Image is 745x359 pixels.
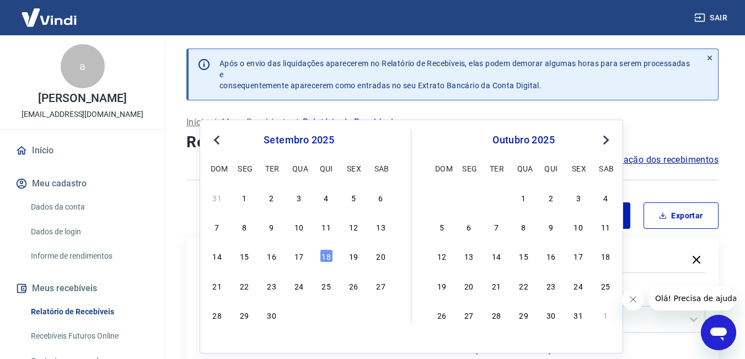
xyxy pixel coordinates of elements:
div: Choose quinta-feira, 2 de outubro de 2025 [320,308,333,322]
div: Choose domingo, 28 de setembro de 2025 [435,191,448,204]
div: Choose quinta-feira, 18 de setembro de 2025 [320,249,333,262]
div: Choose quarta-feira, 15 de outubro de 2025 [517,249,530,262]
div: Choose quarta-feira, 1 de outubro de 2025 [517,191,530,204]
div: Choose terça-feira, 21 de outubro de 2025 [490,279,503,292]
img: Vindi [13,1,85,34]
div: Choose terça-feira, 30 de setembro de 2025 [265,308,278,322]
div: Choose terça-feira, 7 de outubro de 2025 [490,220,503,233]
div: Choose terça-feira, 30 de setembro de 2025 [490,191,503,204]
div: Choose domingo, 19 de outubro de 2025 [435,279,448,292]
div: Choose terça-feira, 28 de outubro de 2025 [490,308,503,322]
div: sab [374,162,388,175]
div: qua [292,162,305,175]
div: Choose terça-feira, 14 de outubro de 2025 [490,249,503,262]
div: Choose quarta-feira, 10 de setembro de 2025 [292,220,305,233]
div: Choose quarta-feira, 17 de setembro de 2025 [292,249,305,262]
p: Relatório de Recebíveis [303,116,398,129]
div: Choose terça-feira, 2 de setembro de 2025 [265,191,278,204]
div: sex [347,162,360,175]
button: Meu cadastro [13,172,152,196]
div: Choose sexta-feira, 5 de setembro de 2025 [347,191,360,204]
div: Choose quarta-feira, 1 de outubro de 2025 [292,308,305,322]
div: setembro 2025 [209,133,389,147]
a: Recebíveis Futuros Online [26,325,152,347]
div: Choose sábado, 20 de setembro de 2025 [374,249,388,262]
div: Choose sexta-feira, 10 de outubro de 2025 [572,220,585,233]
div: Choose sábado, 13 de setembro de 2025 [374,220,388,233]
p: [PERSON_NAME] [38,93,126,104]
div: dom [435,162,448,175]
div: Choose quinta-feira, 25 de setembro de 2025 [320,279,333,292]
div: Choose sexta-feira, 3 de outubro de 2025 [347,308,360,322]
div: Choose sábado, 4 de outubro de 2025 [599,191,612,204]
div: Choose terça-feira, 16 de setembro de 2025 [265,249,278,262]
div: sex [572,162,585,175]
div: Choose segunda-feira, 15 de setembro de 2025 [238,249,251,262]
div: Choose quarta-feira, 3 de setembro de 2025 [292,191,305,204]
div: Choose domingo, 7 de setembro de 2025 [211,220,224,233]
div: Choose sexta-feira, 17 de outubro de 2025 [572,249,585,262]
div: Choose sábado, 25 de outubro de 2025 [599,279,612,292]
a: Dados de login [26,221,152,243]
div: Choose terça-feira, 23 de setembro de 2025 [265,279,278,292]
div: Choose domingo, 21 de setembro de 2025 [211,279,224,292]
div: Choose domingo, 5 de outubro de 2025 [435,220,448,233]
div: Choose quinta-feira, 11 de setembro de 2025 [320,220,333,233]
iframe: Botão para abrir a janela de mensagens [701,315,736,350]
div: Choose segunda-feira, 1 de setembro de 2025 [238,191,251,204]
div: Choose sexta-feira, 19 de setembro de 2025 [347,249,360,262]
div: Choose sábado, 4 de outubro de 2025 [374,308,388,322]
div: qui [320,162,333,175]
a: Informe de rendimentos [26,245,152,267]
div: Choose quarta-feira, 24 de setembro de 2025 [292,279,305,292]
div: Choose segunda-feira, 29 de setembro de 2025 [238,308,251,322]
div: a [61,44,105,88]
div: Choose sexta-feira, 3 de outubro de 2025 [572,191,585,204]
div: dom [211,162,224,175]
button: Meus recebíveis [13,276,152,301]
div: Choose quinta-feira, 9 de outubro de 2025 [544,220,558,233]
button: Next Month [599,133,613,147]
div: Choose segunda-feira, 22 de setembro de 2025 [238,279,251,292]
div: ter [265,162,278,175]
a: Início [186,116,208,129]
div: ter [490,162,503,175]
div: Choose domingo, 26 de outubro de 2025 [435,308,448,322]
iframe: Mensagem da empresa [648,286,736,310]
div: Choose sexta-feira, 24 de outubro de 2025 [572,279,585,292]
div: month 2025-10 [433,189,614,323]
div: seg [462,162,475,175]
div: Choose domingo, 31 de agosto de 2025 [211,191,224,204]
div: Choose segunda-feira, 6 de outubro de 2025 [462,220,475,233]
p: Após o envio das liquidações aparecerem no Relatório de Recebíveis, elas podem demorar algumas ho... [219,58,693,91]
div: Choose quinta-feira, 30 de outubro de 2025 [544,308,558,322]
div: Choose domingo, 14 de setembro de 2025 [211,249,224,262]
div: outubro 2025 [433,133,614,147]
p: [EMAIL_ADDRESS][DOMAIN_NAME] [22,109,143,120]
div: Choose sábado, 27 de setembro de 2025 [374,279,388,292]
p: Meus Recebíveis [222,116,290,129]
h4: Relatório de Recebíveis [186,131,719,153]
div: Choose domingo, 28 de setembro de 2025 [211,308,224,322]
div: Choose segunda-feira, 8 de setembro de 2025 [238,220,251,233]
div: qua [517,162,530,175]
div: Choose terça-feira, 9 de setembro de 2025 [265,220,278,233]
div: Choose sábado, 11 de outubro de 2025 [599,220,612,233]
a: Início [13,138,152,163]
div: Choose quinta-feira, 4 de setembro de 2025 [320,191,333,204]
div: Choose sábado, 1 de novembro de 2025 [599,308,612,322]
div: Choose sexta-feira, 12 de setembro de 2025 [347,220,360,233]
div: Choose sábado, 6 de setembro de 2025 [374,191,388,204]
div: Choose sábado, 18 de outubro de 2025 [599,249,612,262]
button: Exportar [644,202,719,229]
div: seg [238,162,251,175]
div: Choose quarta-feira, 22 de outubro de 2025 [517,279,530,292]
div: Choose quarta-feira, 29 de outubro de 2025 [517,308,530,322]
iframe: Fechar mensagem [622,288,644,310]
a: Relatório de Recebíveis [26,301,152,323]
div: Choose segunda-feira, 27 de outubro de 2025 [462,308,475,322]
button: Previous Month [210,133,223,147]
div: Choose quinta-feira, 16 de outubro de 2025 [544,249,558,262]
div: Choose quinta-feira, 23 de outubro de 2025 [544,279,558,292]
div: sab [599,162,612,175]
